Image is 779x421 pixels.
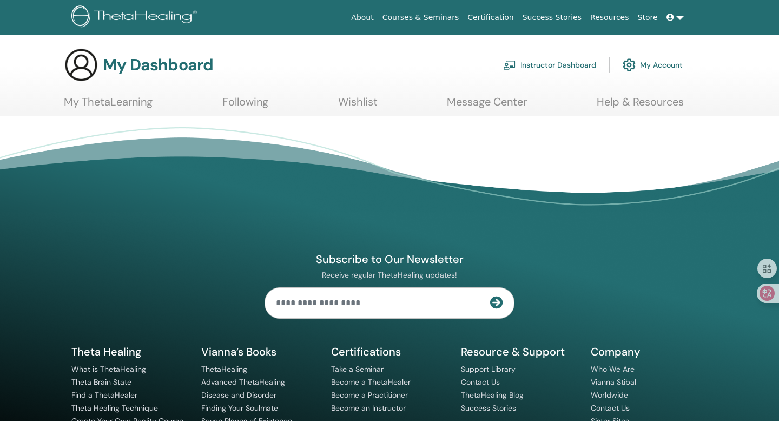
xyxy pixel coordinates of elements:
a: Theta Brain State [71,377,131,387]
p: Receive regular ThetaHealing updates! [265,270,514,280]
a: Wishlist [338,95,378,116]
a: Worldwide [591,390,628,400]
a: ThetaHealing [201,364,247,374]
a: Contact Us [461,377,500,387]
a: Become a ThetaHealer [331,377,411,387]
a: Help & Resources [597,95,684,116]
h5: Vianna’s Books [201,345,318,359]
a: My ThetaLearning [64,95,153,116]
a: My Account [623,53,683,77]
img: logo.png [71,5,201,30]
a: Success Stories [518,8,586,28]
h5: Company [591,345,708,359]
a: Vianna Stibal [591,377,636,387]
h5: Theta Healing [71,345,188,359]
h5: Certifications [331,345,448,359]
a: Contact Us [591,403,630,413]
a: Become an Instructor [331,403,406,413]
a: ThetaHealing Blog [461,390,524,400]
a: Following [222,95,268,116]
a: Store [633,8,662,28]
h3: My Dashboard [103,55,213,75]
img: cog.svg [623,56,636,74]
a: Advanced ThetaHealing [201,377,285,387]
h4: Subscribe to Our Newsletter [265,252,514,266]
a: Finding Your Soulmate [201,403,278,413]
a: Resources [586,8,633,28]
a: Certification [463,8,518,28]
a: Find a ThetaHealer [71,390,137,400]
a: Who We Are [591,364,635,374]
img: generic-user-icon.jpg [64,48,98,82]
a: Instructor Dashboard [503,53,596,77]
a: Disease and Disorder [201,390,276,400]
a: Success Stories [461,403,516,413]
a: Courses & Seminars [378,8,464,28]
a: Message Center [447,95,527,116]
h5: Resource & Support [461,345,578,359]
a: Theta Healing Technique [71,403,158,413]
a: About [347,8,378,28]
a: Support Library [461,364,516,374]
a: Become a Practitioner [331,390,408,400]
a: What is ThetaHealing [71,364,146,374]
a: Take a Seminar [331,364,384,374]
img: chalkboard-teacher.svg [503,60,516,70]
